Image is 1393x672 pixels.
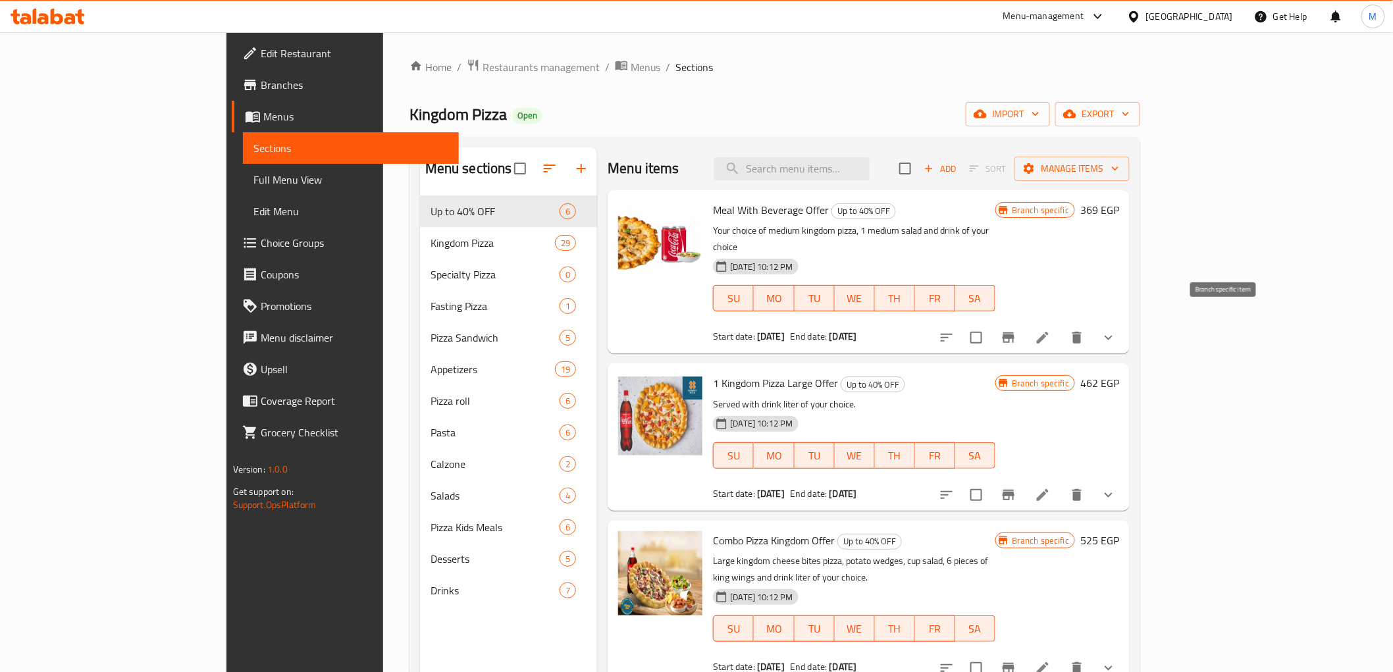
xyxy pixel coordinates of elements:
span: Drinks [431,582,560,598]
button: import [966,102,1050,126]
span: SA [960,446,990,465]
button: delete [1061,322,1093,353]
a: Coupons [232,259,459,290]
button: MO [754,442,794,469]
div: Appetizers19 [420,353,598,385]
a: Edit Restaurant [232,38,459,69]
div: items [560,393,576,409]
button: TH [875,442,915,469]
span: Pizza Sandwich [431,330,560,346]
span: [DATE] 10:12 PM [725,261,798,273]
span: Pizza roll [431,393,560,409]
div: Pizza Sandwich5 [420,322,598,353]
span: Menus [631,59,661,75]
div: Specialty Pizza0 [420,259,598,290]
li: / [605,59,610,75]
h6: 525 EGP [1080,531,1119,550]
li: / [457,59,461,75]
span: Kingdom Pizza [431,235,555,251]
span: Branch specific [1007,534,1074,547]
span: Grocery Checklist [261,425,448,440]
span: 0 [560,269,575,281]
a: Edit menu item [1035,487,1051,503]
button: FR [915,442,955,469]
button: Add [919,159,961,179]
span: 6 [560,205,575,218]
a: Edit Menu [243,195,459,227]
div: items [560,425,576,440]
button: MO [754,615,794,642]
div: items [560,456,576,472]
div: items [560,582,576,598]
div: Pizza Kids Meals [431,519,560,535]
span: Appetizers [431,361,555,377]
span: Get support on: [233,483,294,500]
div: Drinks7 [420,575,598,606]
button: SA [955,285,995,311]
button: SA [955,442,995,469]
a: Branches [232,69,459,101]
span: Coupons [261,267,448,282]
span: End date: [790,328,827,345]
h2: Menu sections [425,159,512,178]
span: WE [840,446,870,465]
span: 4 [560,490,575,502]
button: Branch-specific-item [993,322,1024,353]
span: Manage items [1025,161,1119,177]
span: Sections [676,59,714,75]
div: Pizza roll6 [420,385,598,417]
button: TU [795,615,835,642]
span: 2 [560,458,575,471]
nav: Menu sections [420,190,598,611]
div: Up to 40% OFF [831,203,896,219]
span: TU [800,446,829,465]
span: Start date: [713,485,755,502]
span: Sections [253,140,448,156]
button: TU [795,285,835,311]
img: Meal With Beverage Offer [618,201,702,285]
span: 29 [556,237,575,249]
span: export [1066,106,1130,122]
button: export [1055,102,1140,126]
button: SA [955,615,995,642]
a: Choice Groups [232,227,459,259]
span: Fasting Pizza [431,298,560,314]
span: Edit Menu [253,203,448,219]
div: Fasting Pizza1 [420,290,598,322]
span: Pasta [431,425,560,440]
span: 6 [560,521,575,534]
a: Menus [615,59,661,76]
a: Upsell [232,353,459,385]
span: Kingdom Pizza [409,99,507,129]
span: TH [880,619,910,638]
div: Kingdom Pizza29 [420,227,598,259]
span: Add item [919,159,961,179]
span: 7 [560,584,575,597]
span: Sort sections [534,153,565,184]
button: Branch-specific-item [993,479,1024,511]
div: Desserts5 [420,543,598,575]
span: Menus [263,109,448,124]
h2: Menu items [608,159,679,178]
a: Support.OpsPlatform [233,496,317,513]
div: Up to 40% OFF6 [420,195,598,227]
button: show more [1093,322,1124,353]
span: Open [512,110,542,121]
img: Combo Pizza Kingdom Offer [618,531,702,615]
button: Manage items [1014,157,1130,181]
span: 1 Kingdom Pizza Large Offer [713,373,838,393]
button: MO [754,285,794,311]
span: Choice Groups [261,235,448,251]
div: Up to 40% OFF [431,203,560,219]
div: Menu-management [1003,9,1084,24]
div: items [560,488,576,504]
button: WE [835,285,875,311]
span: SU [719,619,749,638]
span: Up to 40% OFF [832,203,895,219]
svg: Show Choices [1101,487,1117,503]
div: Calzone2 [420,448,598,480]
